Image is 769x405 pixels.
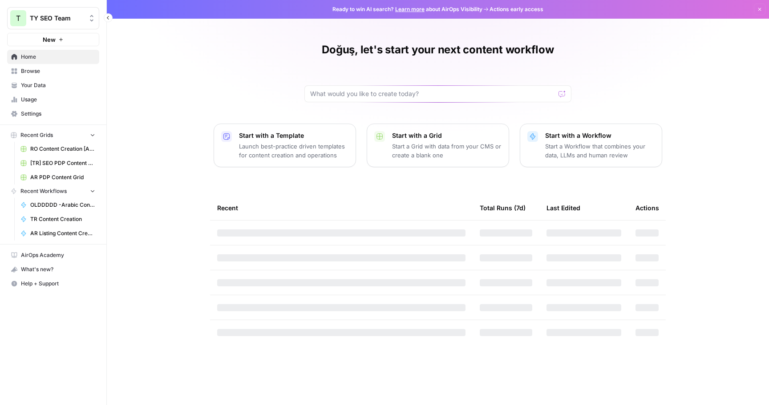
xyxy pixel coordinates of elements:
span: AirOps Academy [21,251,95,259]
p: Start a Grid with data from your CMS or create a blank one [392,142,502,160]
span: New [43,35,56,44]
span: Help + Support [21,280,95,288]
a: Settings [7,107,99,121]
div: Total Runs (7d) [480,196,526,220]
button: Start with a TemplateLaunch best-practice driven templates for content creation and operations [214,124,356,167]
button: Start with a WorkflowStart a Workflow that combines your data, LLMs and human review [520,124,662,167]
a: Usage [7,92,99,107]
p: Start with a Template [239,131,348,140]
a: AirOps Academy [7,248,99,262]
button: What's new? [7,262,99,277]
span: Settings [21,110,95,118]
button: Recent Workflows [7,184,99,198]
p: Start a Workflow that combines your data, LLMs and human review [545,142,655,160]
a: AR PDP Content Grid [16,170,99,184]
span: Ready to win AI search? about AirOps Visibility [332,5,482,13]
a: AR Listing Content Creation [16,226,99,241]
button: New [7,33,99,46]
span: Recent Grids [20,131,53,139]
a: Browse [7,64,99,78]
p: Start with a Workflow [545,131,655,140]
span: Browse [21,67,95,75]
span: T [16,13,20,24]
div: Recent [217,196,465,220]
button: Workspace: TY SEO Team [7,7,99,29]
div: What's new? [8,263,99,276]
span: Usage [21,96,95,104]
button: Help + Support [7,277,99,291]
div: Last Edited [546,196,580,220]
a: [TR] SEO PDP Content Creation Grid [16,156,99,170]
span: Recent Workflows [20,187,67,195]
span: Your Data [21,81,95,89]
a: OLDDDDD -Arabic Content Creation [16,198,99,212]
a: RO Content Creation [Anil] Grid [16,142,99,156]
div: Actions [635,196,659,220]
h1: Doğuş, let's start your next content workflow [322,43,554,57]
p: Launch best-practice driven templates for content creation and operations [239,142,348,160]
button: Start with a GridStart a Grid with data from your CMS or create a blank one [367,124,509,167]
span: OLDDDDD -Arabic Content Creation [30,201,95,209]
a: TR Content Creation [16,212,99,226]
span: AR Listing Content Creation [30,229,95,237]
a: Home [7,50,99,64]
span: Actions early access [490,5,543,13]
p: Start with a Grid [392,131,502,140]
input: What would you like to create today? [310,89,555,98]
button: Recent Grids [7,128,99,142]
a: Learn more [395,6,425,12]
span: AR PDP Content Grid [30,173,95,181]
span: [TR] SEO PDP Content Creation Grid [30,159,95,167]
span: TY SEO Team [30,14,84,23]
span: Home [21,53,95,61]
a: Your Data [7,78,99,92]
span: RO Content Creation [Anil] Grid [30,145,95,153]
span: TR Content Creation [30,215,95,223]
